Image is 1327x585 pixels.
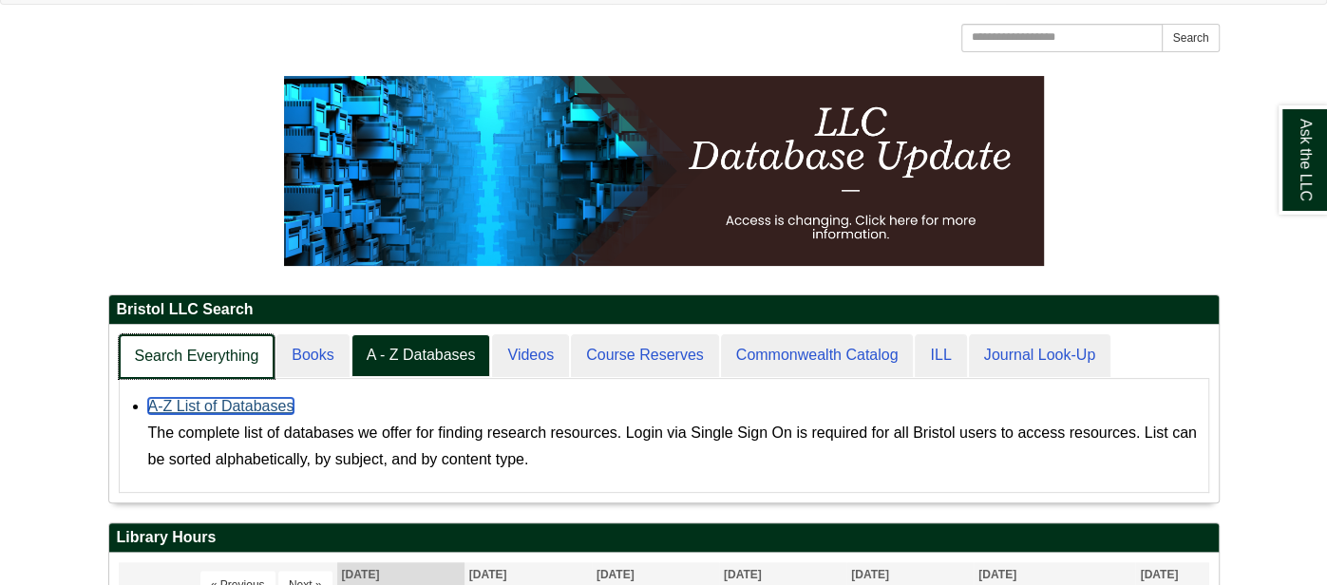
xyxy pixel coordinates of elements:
[148,420,1199,473] div: The complete list of databases we offer for finding research resources. Login via Single Sign On ...
[119,334,275,379] a: Search Everything
[915,334,966,377] a: ILL
[351,334,491,377] a: A - Z Databases
[109,295,1219,325] h2: Bristol LLC Search
[492,334,569,377] a: Videos
[342,568,380,581] span: [DATE]
[851,568,889,581] span: [DATE]
[276,334,349,377] a: Books
[469,568,507,581] span: [DATE]
[1140,568,1178,581] span: [DATE]
[969,334,1110,377] a: Journal Look-Up
[148,398,294,414] a: A-Z List of Databases
[597,568,635,581] span: [DATE]
[571,334,719,377] a: Course Reserves
[721,334,914,377] a: Commonwealth Catalog
[109,523,1219,553] h2: Library Hours
[1162,24,1219,52] button: Search
[724,568,762,581] span: [DATE]
[284,76,1044,266] img: HTML tutorial
[978,568,1016,581] span: [DATE]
